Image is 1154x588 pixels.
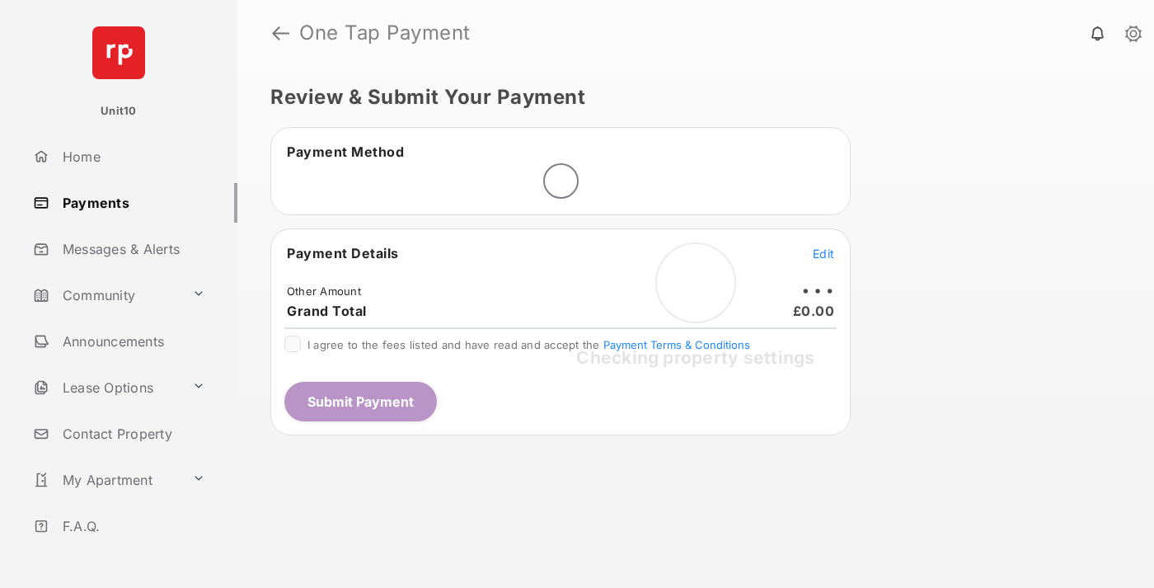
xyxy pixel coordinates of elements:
[26,137,237,176] a: Home
[576,347,814,368] span: Checking property settings
[26,229,237,269] a: Messages & Alerts
[26,275,185,315] a: Community
[92,26,145,79] img: svg+xml;base64,PHN2ZyB4bWxucz0iaHR0cDovL3d3dy53My5vcmcvMjAwMC9zdmciIHdpZHRoPSI2NCIgaGVpZ2h0PSI2NC...
[26,506,237,546] a: F.A.Q.
[26,183,237,223] a: Payments
[26,460,185,500] a: My Apartment
[26,414,237,454] a: Contact Property
[101,103,137,120] p: Unit10
[26,368,185,407] a: Lease Options
[26,322,237,361] a: Announcements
